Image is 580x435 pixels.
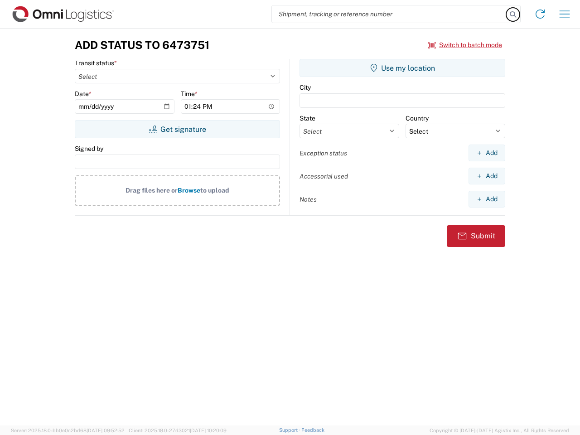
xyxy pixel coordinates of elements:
[301,427,324,433] a: Feedback
[428,38,502,53] button: Switch to batch mode
[75,90,92,98] label: Date
[129,428,227,433] span: Client: 2025.18.0-27d3021
[300,59,505,77] button: Use my location
[300,172,348,180] label: Accessorial used
[430,426,569,435] span: Copyright © [DATE]-[DATE] Agistix Inc., All Rights Reserved
[87,428,125,433] span: [DATE] 09:52:52
[178,187,200,194] span: Browse
[447,225,505,247] button: Submit
[11,428,125,433] span: Server: 2025.18.0-bb0e0c2bd68
[181,90,198,98] label: Time
[300,149,347,157] label: Exception status
[75,120,280,138] button: Get signature
[469,145,505,161] button: Add
[75,59,117,67] label: Transit status
[190,428,227,433] span: [DATE] 10:20:09
[272,5,507,23] input: Shipment, tracking or reference number
[300,195,317,203] label: Notes
[126,187,178,194] span: Drag files here or
[469,168,505,184] button: Add
[279,427,302,433] a: Support
[469,191,505,208] button: Add
[75,39,209,52] h3: Add Status to 6473751
[300,83,311,92] label: City
[75,145,103,153] label: Signed by
[406,114,429,122] label: Country
[200,187,229,194] span: to upload
[300,114,315,122] label: State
